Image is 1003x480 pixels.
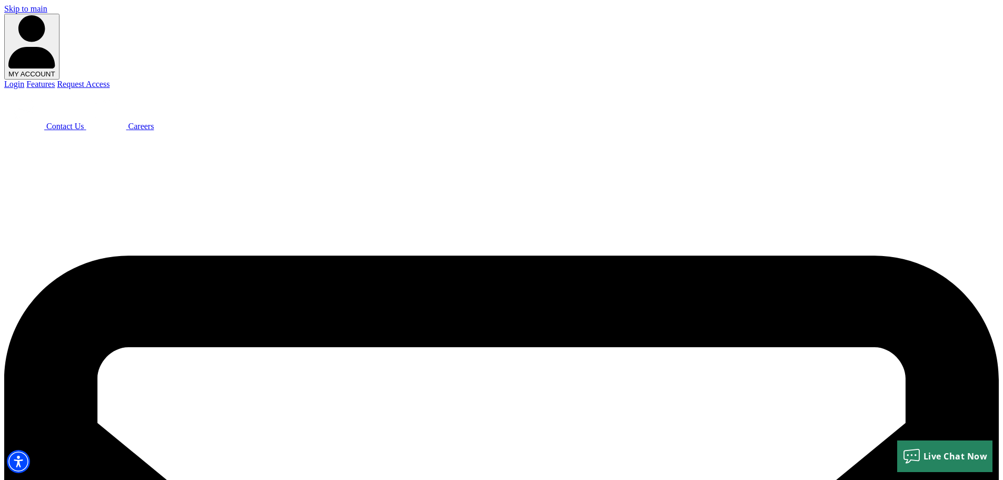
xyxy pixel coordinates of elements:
a: Features [26,80,55,89]
button: MY ACCOUNT [4,14,59,80]
a: Contact Us [4,122,86,131]
a: Skip to main [4,4,47,13]
a: Request Access [57,80,110,89]
span: Contact Us [46,122,84,131]
img: Beacon Funding chat [4,89,44,129]
img: Beacon Funding Careers [86,89,126,129]
span: Live Chat Now [923,450,988,462]
a: Careers [86,122,154,131]
button: Live Chat Now [897,440,993,472]
div: Accessibility Menu [7,450,30,473]
a: Login [4,80,24,89]
span: Careers [128,122,154,131]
